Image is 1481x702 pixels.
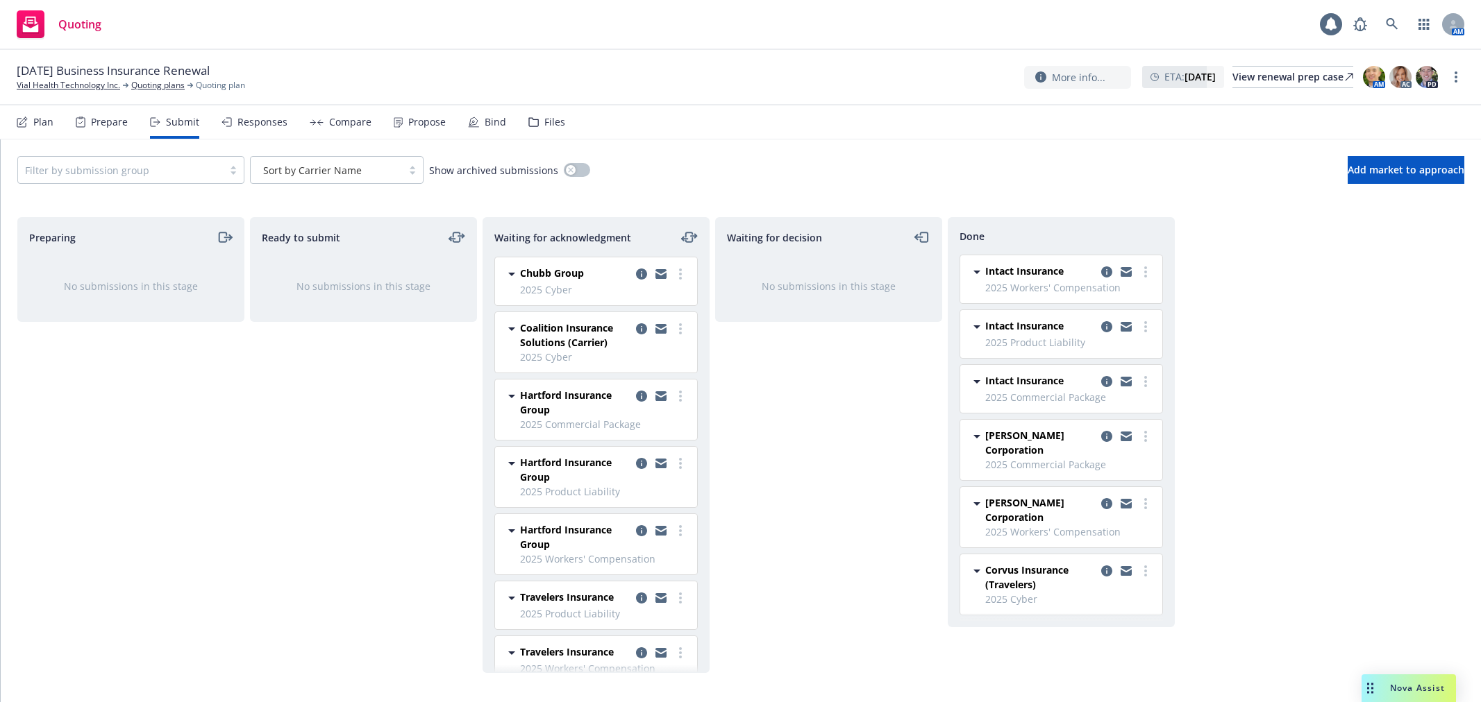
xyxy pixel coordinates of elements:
span: Travelers Insurance [520,590,614,604]
a: more [1137,373,1154,390]
span: Ready to submit [262,230,340,245]
span: Add market to approach [1348,163,1464,176]
a: more [672,266,689,282]
a: copy logging email [653,590,669,606]
img: photo [1389,66,1412,88]
div: Prepare [91,117,128,128]
img: photo [1363,66,1385,88]
a: more [672,644,689,661]
a: moveRight [216,229,233,246]
span: Sort by Carrier Name [258,163,395,178]
a: copy logging email [653,644,669,661]
div: Files [544,117,565,128]
a: copy logging email [633,320,650,337]
a: moveLeft [914,229,930,246]
span: Corvus Insurance (Travelers) [985,563,1096,592]
span: Sort by Carrier Name [263,163,362,178]
a: copy logging email [653,388,669,404]
span: 2025 Product Liability [985,335,1154,350]
a: copy logging email [1098,495,1115,512]
a: View renewal prep case [1232,66,1353,88]
span: [DATE] Business Insurance Renewal [17,62,210,79]
span: Hartford Insurance Group [520,522,630,551]
span: More info... [1052,70,1105,85]
a: copy logging email [633,455,650,472]
a: moveLeftRight [681,229,698,246]
button: Nova Assist [1362,674,1456,702]
div: Compare [329,117,371,128]
div: No submissions in this stage [273,279,454,293]
span: Preparing [29,230,76,245]
a: copy logging email [1098,264,1115,280]
span: 2025 Product Liability [520,606,689,621]
a: Report a Bug [1346,10,1374,38]
span: Show archived submissions [429,163,558,178]
span: Chubb Group [520,266,584,280]
span: Intact Insurance [985,264,1064,278]
span: 2025 Commercial Package [985,457,1154,472]
a: more [1137,495,1154,512]
a: copy logging email [633,590,650,606]
a: more [1137,428,1154,445]
a: copy logging email [653,522,669,539]
a: more [672,455,689,472]
a: copy logging email [1098,428,1115,445]
div: Responses [237,117,287,128]
span: Waiting for decision [727,230,822,245]
a: Vial Health Technology Inc. [17,79,120,92]
span: [PERSON_NAME] Corporation [985,428,1096,457]
a: Search [1378,10,1406,38]
span: 2025 Cyber [520,282,689,297]
span: Travelers Insurance [520,644,614,659]
div: Propose [408,117,446,128]
a: Quoting [11,5,107,44]
span: Coalition Insurance Solutions (Carrier) [520,320,630,350]
a: copy logging email [653,455,669,472]
span: 2025 Workers' Compensation [520,551,689,566]
a: copy logging email [633,388,650,404]
a: more [1137,318,1154,335]
span: Quoting [58,19,101,30]
span: 2025 Product Liability [520,484,689,499]
span: Nova Assist [1390,682,1445,694]
a: copy logging email [1098,563,1115,579]
button: Add market to approach [1348,156,1464,184]
span: 2025 Workers' Compensation [520,661,689,676]
a: copy logging email [633,522,650,539]
span: Intact Insurance [985,373,1064,388]
a: copy logging email [1118,373,1135,390]
span: Quoting plan [196,79,245,92]
a: more [1137,264,1154,280]
span: ETA : [1164,69,1216,84]
a: copy logging email [633,266,650,282]
a: copy logging email [1098,373,1115,390]
a: more [1448,69,1464,85]
span: Waiting for acknowledgment [494,230,631,245]
a: Quoting plans [131,79,185,92]
div: Plan [33,117,53,128]
span: 2025 Commercial Package [985,390,1154,404]
span: 2025 Workers' Compensation [985,524,1154,539]
span: Hartford Insurance Group [520,455,630,484]
a: copy logging email [653,266,669,282]
a: copy logging email [1118,495,1135,512]
div: View renewal prep case [1232,67,1353,87]
span: 2025 Commercial Package [520,417,689,431]
span: Done [960,229,985,243]
a: copy logging email [653,320,669,337]
a: copy logging email [1118,563,1135,579]
a: Switch app [1410,10,1438,38]
span: Hartford Insurance Group [520,388,630,417]
a: more [672,522,689,539]
span: 2025 Cyber [520,350,689,364]
button: More info... [1024,66,1131,89]
div: Submit [166,117,199,128]
a: more [672,320,689,337]
strong: [DATE] [1185,70,1216,83]
div: No submissions in this stage [738,279,919,293]
div: Drag to move [1362,674,1379,702]
span: Intact Insurance [985,318,1064,333]
a: copy logging email [1098,318,1115,335]
a: moveLeftRight [449,229,465,246]
div: No submissions in this stage [40,279,221,293]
